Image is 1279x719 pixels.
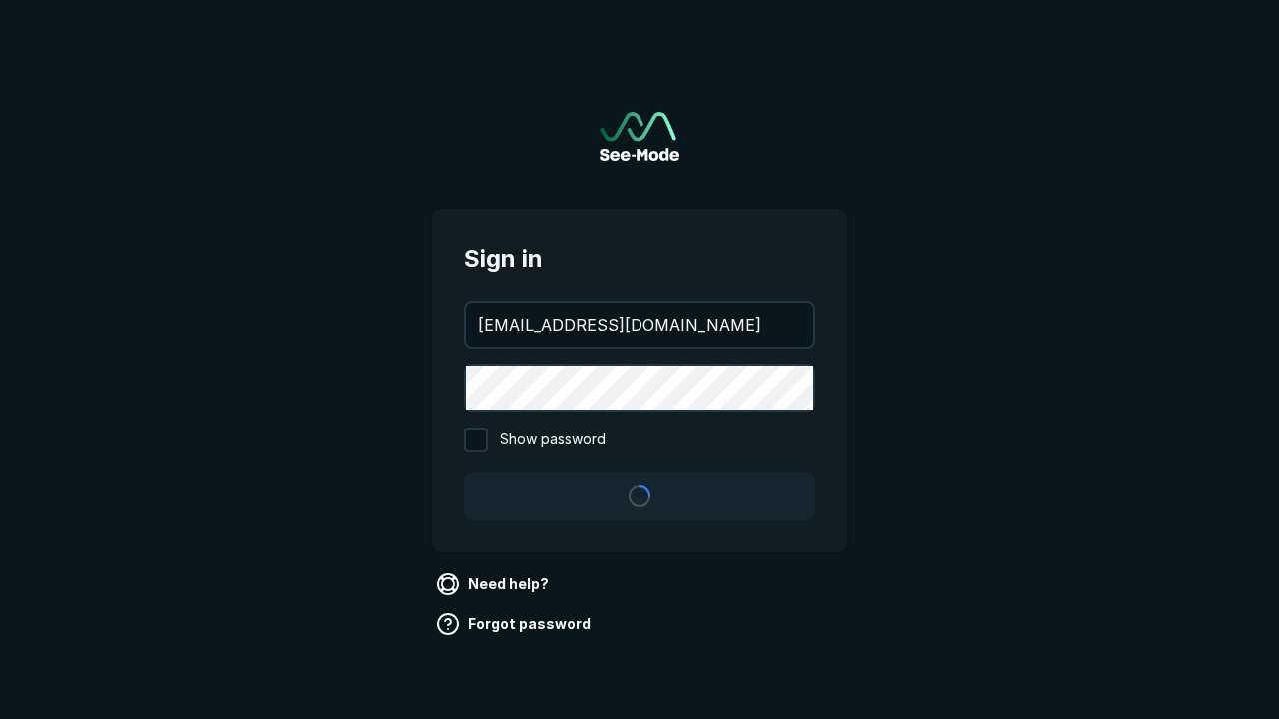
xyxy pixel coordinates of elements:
a: Need help? [432,568,557,600]
img: See-Mode Logo [600,112,679,161]
a: Forgot password [432,608,599,640]
span: Sign in [464,241,815,277]
span: Show password [500,428,606,452]
a: Go to sign in [600,112,679,161]
input: your@email.com [466,303,813,347]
